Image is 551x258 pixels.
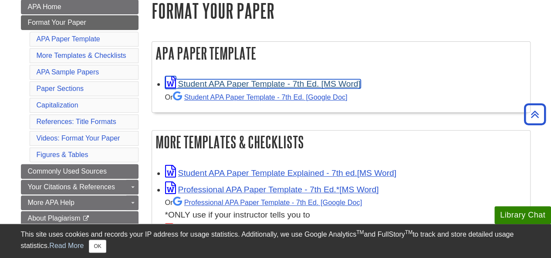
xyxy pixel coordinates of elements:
[21,229,531,253] div: This site uses cookies and records your IP address for usage statistics. Additionally, we use Goo...
[28,3,61,10] span: APA Home
[37,85,84,92] a: Paper Sections
[165,198,362,206] small: Or
[37,52,126,59] a: More Templates & Checklists
[165,93,348,101] small: Or
[28,168,107,175] span: Commonly Used Sources
[21,195,139,210] a: More APA Help
[152,42,530,65] h2: APA Paper Template
[173,198,362,206] a: Professional APA Paper Template - 7th Ed.
[28,19,86,26] span: Format Your Paper
[28,214,81,222] span: About Plagiarism
[494,206,551,224] button: Library Chat
[28,183,115,191] span: Your Citations & References
[21,164,139,179] a: Commonly Used Sources
[37,118,116,125] a: References: Title Formats
[173,93,348,101] a: Student APA Paper Template - 7th Ed. [Google Doc]
[82,216,90,221] i: This link opens in a new window
[28,199,74,206] span: More APA Help
[405,229,412,235] sup: TM
[37,68,99,76] a: APA Sample Papers
[21,211,139,226] a: About Plagiarism
[37,134,120,142] a: Videos: Format Your Paper
[89,240,106,253] button: Close
[165,196,526,221] div: *ONLY use if your instructor tells you to
[356,229,364,235] sup: TM
[37,101,78,109] a: Capitalization
[21,15,139,30] a: Format Your Paper
[165,79,361,88] a: Link opens in new window
[37,35,100,43] a: APA Paper Template
[49,242,84,249] a: Read More
[165,185,379,194] a: Link opens in new window
[521,108,549,120] a: Back to Top
[21,180,139,194] a: Your Citations & References
[152,131,530,154] h2: More Templates & Checklists
[37,151,88,158] a: Figures & Tables
[165,168,396,178] a: Link opens in new window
